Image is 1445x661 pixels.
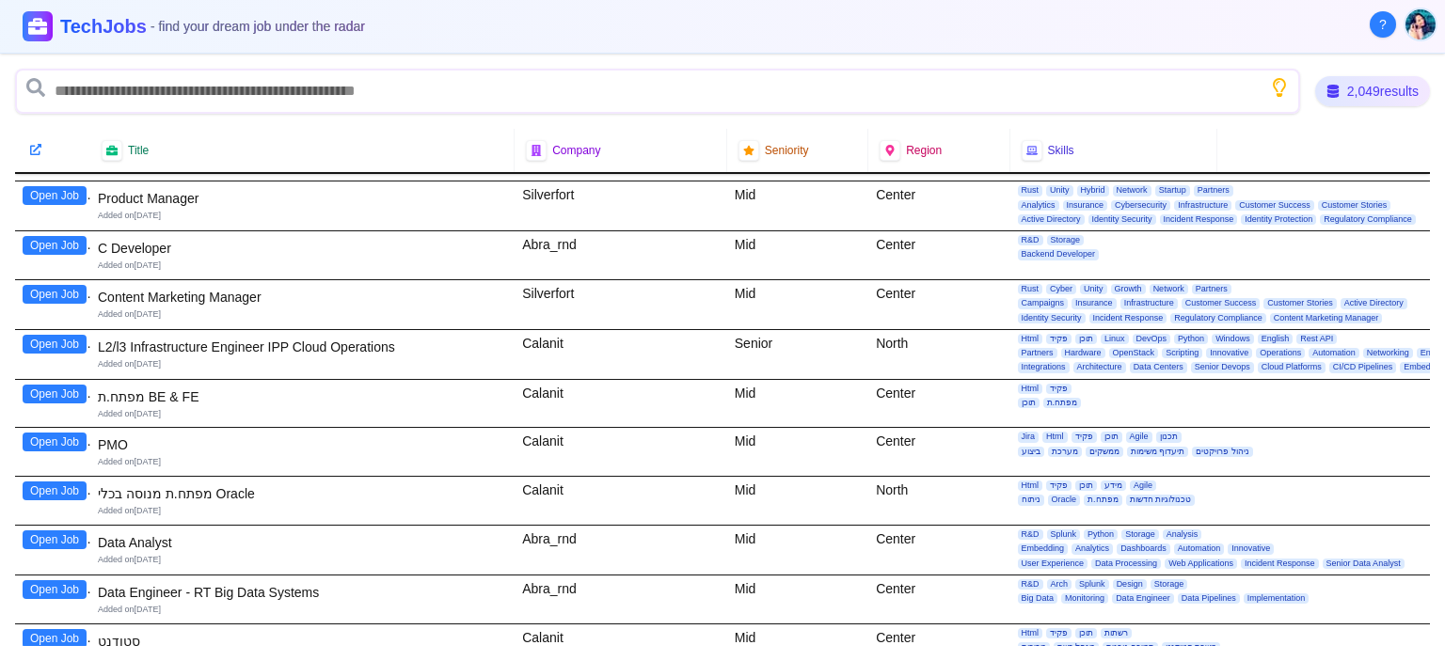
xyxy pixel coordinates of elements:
div: 2,049 results [1315,76,1430,106]
span: ניתוח [1018,495,1044,505]
span: תמיכה טכנית [1103,642,1158,653]
div: Calanit [515,380,727,428]
span: Rust [1018,284,1043,294]
span: Automation [1309,348,1359,358]
span: Scripting [1162,348,1202,358]
span: Regulatory Compliance [1320,214,1416,225]
span: Html [1018,334,1043,344]
div: L2/l3 Infrastructure Engineer IPP Cloud Operations [98,338,507,356]
h1: TechJobs [60,13,365,39]
span: Backend Developer [1018,249,1100,260]
span: Data Pipelines [1178,593,1240,604]
span: מנהל רשת [1054,642,1100,653]
span: תיעדוף משימות [1127,447,1189,457]
span: Network [1150,284,1188,294]
span: Data Processing [1091,559,1161,569]
span: OpenStack [1109,348,1159,358]
div: Added on [DATE] [98,456,507,468]
span: Partners [1194,185,1233,196]
span: פקיד [1046,628,1072,638]
span: מערכת [1048,447,1082,457]
div: Mid [727,280,868,329]
span: Hardware [1061,348,1105,358]
span: Operations [1256,348,1305,358]
span: Content Marketing Manager [1270,313,1383,323]
button: Open Job [23,385,87,403]
span: ? [1379,15,1387,34]
span: Incident Response [1089,313,1167,323]
div: Mid [727,231,868,279]
button: Open Job [23,433,87,451]
span: Regulatory Compliance [1170,313,1266,323]
span: Integrations [1018,362,1070,372]
span: תוכן [1018,398,1040,408]
span: Active Directory [1341,298,1407,308]
span: Infrastructure [1174,200,1231,211]
span: Growth [1111,284,1146,294]
div: מפתח.ת מנוסה בכלי Oracle [98,484,507,503]
span: Customer Success [1235,200,1314,211]
span: Python [1084,529,1118,540]
button: About Techjobs [1370,11,1396,38]
div: Calanit [515,477,727,525]
div: Center [868,575,1009,623]
span: CI/CD Pipelines [1329,362,1397,372]
span: פקיד [1046,334,1072,344]
span: תכנון [1156,432,1182,442]
span: Design [1113,579,1147,590]
span: Identity Security [1088,214,1156,225]
span: Skills [1048,143,1074,158]
span: Html [1018,384,1043,394]
span: פקיד [1046,384,1072,394]
div: Abra_rnd [515,231,727,279]
div: Center [868,280,1009,329]
span: R&D [1018,529,1043,540]
span: Partners [1192,284,1231,294]
span: Analysis [1163,529,1202,540]
div: Abra_rnd [515,526,727,574]
button: Open Job [23,580,87,599]
div: Data Engineer - RT Big Data Systems [98,583,507,602]
span: Html [1042,432,1068,442]
div: Center [868,526,1009,574]
img: User avatar [1405,9,1436,39]
span: Html [1018,628,1043,638]
span: Cybersecurity [1111,200,1170,211]
span: Oracle [1048,495,1081,505]
span: Data Engineer [1112,593,1174,604]
span: תוכן [1101,432,1122,442]
button: User menu [1404,8,1437,41]
span: Senior Data Analyst [1323,559,1405,569]
span: Incident Response [1160,214,1238,225]
span: Cyber [1046,284,1076,294]
span: Python [1174,334,1208,344]
span: מפתח.ת [1043,398,1082,408]
div: Calanit [515,428,727,476]
span: מפתח.ת [1084,495,1122,505]
div: Center [868,428,1009,476]
span: Title [128,143,149,158]
button: Open Job [23,186,87,205]
button: Open Job [23,236,87,255]
button: Open Job [23,530,87,549]
span: Storage [1121,529,1159,540]
div: Added on [DATE] [98,210,507,222]
div: Mid [727,575,868,623]
div: Content Marketing Manager [98,288,507,307]
span: ממשקים [1086,447,1123,457]
span: ביצוע [1018,447,1044,457]
div: Abra_rnd [515,575,727,623]
button: Open Job [23,481,87,500]
div: Added on [DATE] [98,604,507,616]
span: Windows [1212,334,1254,344]
div: North [868,330,1009,379]
span: Agile [1130,480,1156,491]
span: Rest API [1296,334,1337,344]
div: Center [868,181,1009,230]
span: Analytics [1018,200,1059,211]
div: Mid [727,526,868,574]
span: Insurance [1072,298,1117,308]
button: Open Job [23,335,87,354]
span: פקיד [1046,480,1072,491]
span: Networking [1363,348,1413,358]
